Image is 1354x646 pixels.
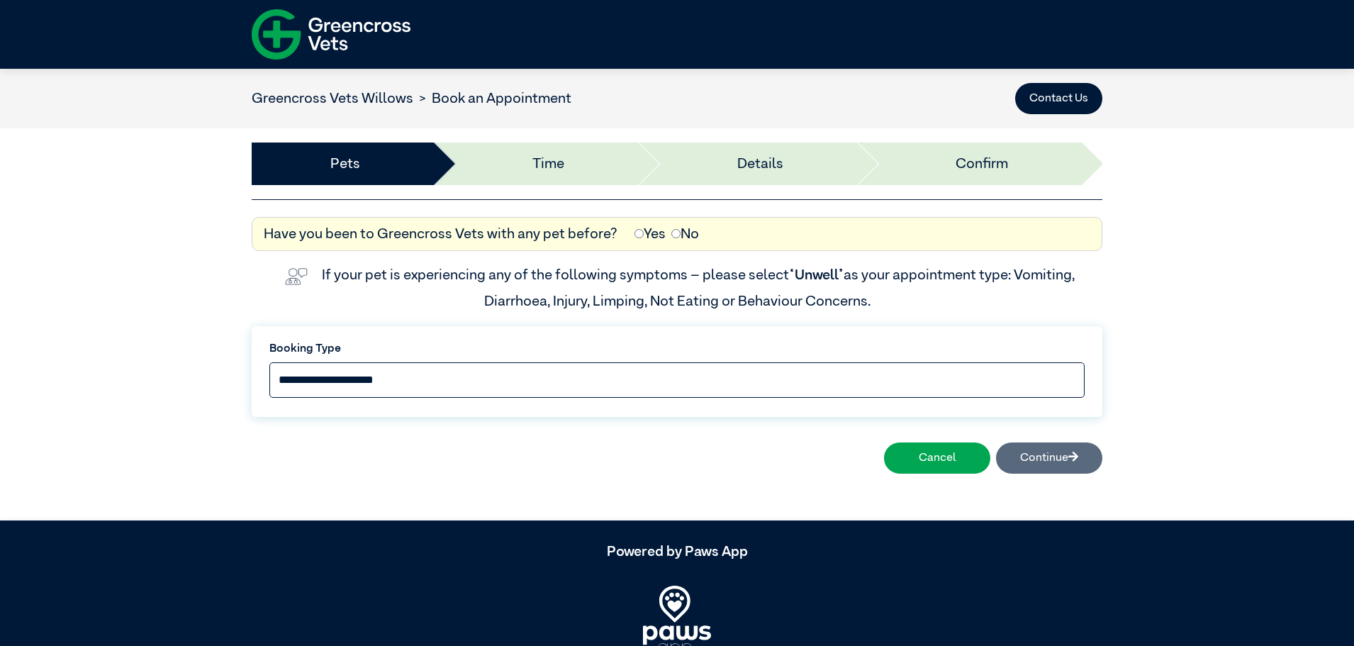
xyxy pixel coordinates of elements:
[1015,83,1102,114] button: Contact Us
[252,91,413,106] a: Greencross Vets Willows
[671,229,681,238] input: No
[279,262,313,291] img: vet
[413,88,571,109] li: Book an Appointment
[330,153,360,174] a: Pets
[252,88,571,109] nav: breadcrumb
[634,229,644,238] input: Yes
[322,268,1078,308] label: If your pet is experiencing any of the following symptoms – please select as your appointment typ...
[634,223,666,245] label: Yes
[884,442,990,474] button: Cancel
[252,4,410,65] img: f-logo
[269,340,1085,357] label: Booking Type
[671,223,699,245] label: No
[789,268,844,282] span: “Unwell”
[252,543,1102,560] h5: Powered by Paws App
[264,223,617,245] label: Have you been to Greencross Vets with any pet before?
